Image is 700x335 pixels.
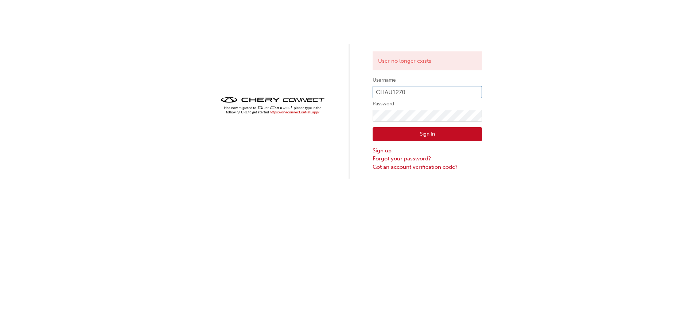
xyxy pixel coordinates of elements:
[373,100,482,108] label: Password
[373,163,482,171] a: Got an account verification code?
[373,155,482,163] a: Forgot your password?
[218,95,327,116] img: cheryconnect
[373,86,482,98] input: Username
[373,76,482,85] label: Username
[373,51,482,71] div: User no longer exists
[373,147,482,155] a: Sign up
[373,127,482,141] button: Sign In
